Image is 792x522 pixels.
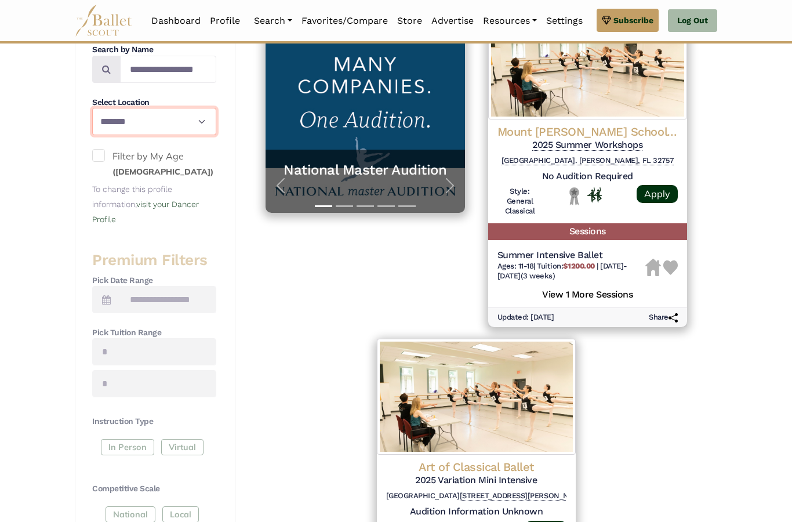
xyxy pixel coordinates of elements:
[393,9,427,33] a: Store
[92,275,216,287] h4: Pick Date Range
[663,261,678,275] img: Heart
[497,171,678,183] h5: No Audition Required
[377,339,576,455] img: Logo
[497,250,646,262] h5: Summer Intensive Ballet
[497,262,627,281] span: [DATE]-[DATE] (3 weeks)
[488,4,688,120] img: Logo
[567,187,582,205] img: Local
[602,14,611,27] img: gem.svg
[587,188,602,203] img: In Person
[120,56,216,84] input: Search by names...
[398,200,416,213] button: Slide 5
[112,167,213,177] small: ([DEMOGRAPHIC_DATA])
[336,200,353,213] button: Slide 2
[92,45,216,56] h4: Search by Name
[147,9,205,33] a: Dashboard
[497,262,534,271] span: Ages: 11-18
[386,492,567,502] h6: [GEOGRAPHIC_DATA] ​
[205,9,245,33] a: Profile
[649,313,678,323] h6: Share
[542,9,587,33] a: Settings
[277,162,453,180] a: National Master Audition
[92,185,199,224] small: To change this profile information,
[497,187,543,217] h6: Style: General Classical
[92,200,199,224] a: visit your Dancer Profile
[297,9,393,33] a: Favorites/Compare
[386,475,567,487] h5: 2025 Variation Mini Intensive
[315,200,332,213] button: Slide 1
[597,9,659,32] a: Subscribe
[497,125,678,140] h4: Mount [PERSON_NAME] School of Ballet
[377,200,395,213] button: Slide 4
[386,506,567,519] h5: Audition Information Unknown
[357,200,374,213] button: Slide 3
[537,262,597,271] span: Tuition:
[92,97,216,109] h4: Select Location
[613,14,653,27] span: Subscribe
[497,287,678,302] h5: View 1 More Sessions
[427,9,478,33] a: Advertise
[645,259,661,277] img: Housing Unavailable
[497,262,646,282] h6: | |
[637,186,678,204] a: Apply
[563,262,594,271] b: $1200.00
[92,328,216,339] h4: Pick Tuition Range
[386,460,567,475] h4: Art of Classical Ballet
[92,416,216,428] h4: Instruction Type
[92,484,216,495] h4: Competitive Scale
[488,224,688,241] h5: Sessions
[668,9,717,32] a: Log Out
[92,150,216,179] label: Filter by My Age
[497,313,554,323] h6: Updated: [DATE]
[92,251,216,271] h3: Premium Filters
[249,9,297,33] a: Search
[478,9,542,33] a: Resources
